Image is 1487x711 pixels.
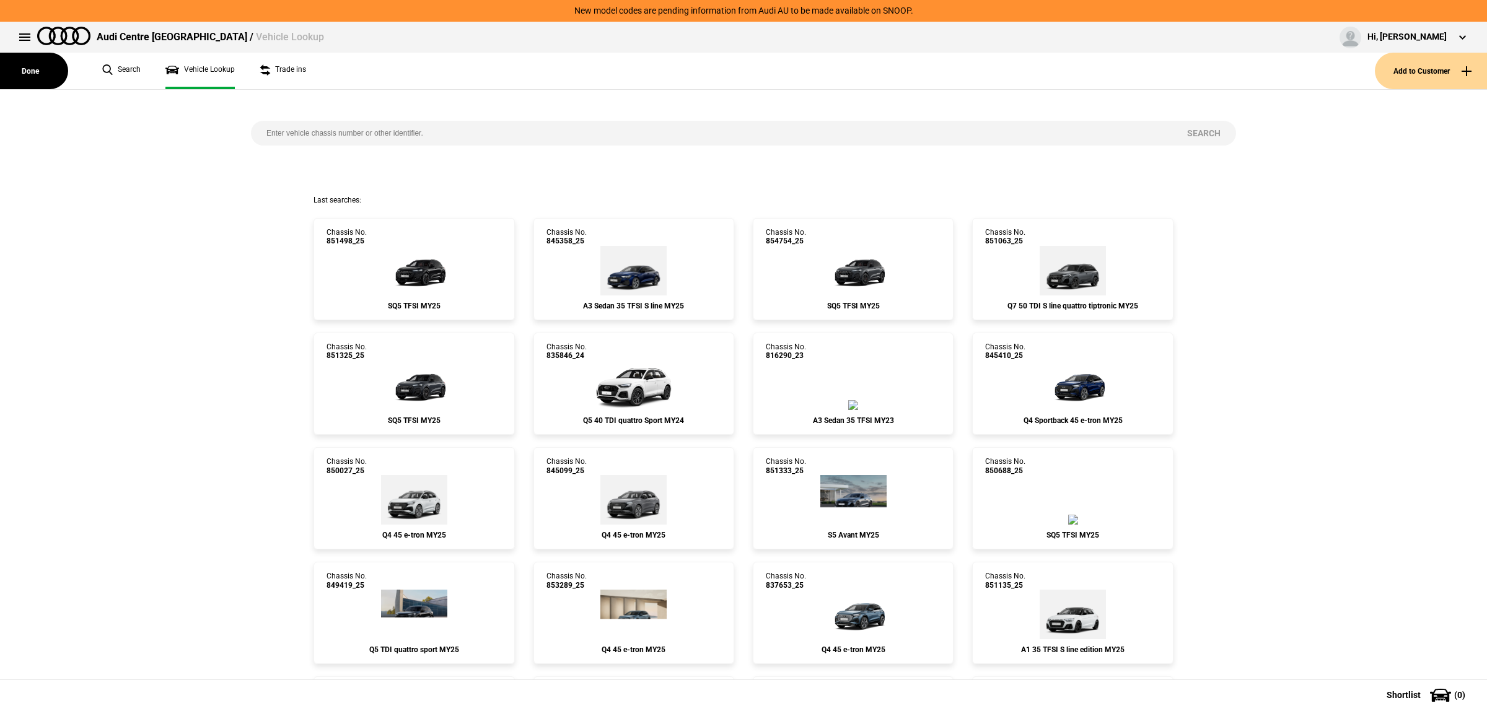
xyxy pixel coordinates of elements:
[327,531,501,539] div: Q4 45 e-tron MY25
[327,645,501,654] div: Q5 TDI quattro sport MY25
[985,228,1025,246] div: Chassis No.
[37,27,90,45] img: audi.png
[985,531,1160,539] div: SQ5 TFSI MY25
[766,237,806,245] span: 854754_25
[1040,246,1106,295] img: Audi_4MQCN2_25_EI_6Y6Y_PAH_WC7_54K_(Nadin:_54K_C95_PAH_WC7)_ext.png
[985,342,1025,360] div: Chassis No.
[1454,691,1465,699] span: ( 0 )
[985,572,1025,590] div: Chassis No.
[816,590,890,639] img: Audi_F4BA53_25_EI_5Y5Y_WA7_WA2_FB5_PWK_2FS_55K_PY5_PYY_QQ9_(Nadin:_2FS_55K_C15_FB5_PWK_PY5_PYY_QQ...
[600,246,667,295] img: Audi_8YMCYG_25_EI_2D2D_3FB_WXC-2_WXC_(Nadin:_3FB_6FJ_C52_WXC)_ext.png
[327,581,367,590] span: 849419_25
[97,30,324,44] div: Audi Centre [GEOGRAPHIC_DATA] /
[546,237,587,245] span: 845358_25
[546,457,587,475] div: Chassis No.
[256,31,324,43] span: Vehicle Lookup
[327,457,367,475] div: Chassis No.
[102,53,141,89] a: Search
[1040,590,1106,639] img: Audi_GBACHG_25_ZV_2Y0E_PS1_WA9_6H4_PX2_2Z7_6FB_C5Q_N2T_(Nadin:_2Z7_6FB_6H4_C43_C5Q_N2T_PS1_PX2_WA...
[766,466,806,475] span: 851333_25
[816,246,890,295] img: Audi_GUBS5Y_25S_OR_6Y6Y_PAH_WA2_6FJ_PQ7_53A_PYH_PWV_(Nadin:_53A_6FJ_C57_PAH_PQ7_PWV_PYH_WA2)_ext.png
[546,581,587,590] span: 853289_25
[1367,31,1447,43] div: Hi, [PERSON_NAME]
[766,581,806,590] span: 837653_25
[985,302,1160,310] div: Q7 50 TDI S line quattro tiptronic MY25
[1387,691,1421,699] span: Shortlist
[600,475,667,525] img: Audi_F4BA53_25_AO_C2C2_4ZD_WA7_3S2_PY5_PYY_(Nadin:_3S2_4ZD_6FJ_C18_PY5_PYY_S7E_WA7)_ext.png
[546,351,587,360] span: 835846_24
[985,581,1025,590] span: 851135_25
[766,228,806,246] div: Chassis No.
[766,457,806,475] div: Chassis No.
[1036,360,1110,410] img: Audi_F4NA53_25_AO_2D2D_3FU_4ZD_WA7_WA2_6FJ_PY5_PYY_QQ9_55K_(Nadin:_3FU_4ZD_55K_6FJ_C19_PY5_PYY_QQ...
[327,572,367,590] div: Chassis No.
[546,416,721,425] div: Q5 40 TDI quattro Sport MY24
[600,590,667,639] img: Audi_F4BA53_25_EI_5Y5Y_3FU_WA2_WA7_PWK_FB5_2FS_55K_PY5_PYY_QQ9_(Nadin:_2FS_3FU_55K_C19_FB5_PWK_PY...
[546,572,587,590] div: Chassis No.
[985,645,1160,654] div: A1 35 TFSI S line edition MY25
[327,351,367,360] span: 851325_25
[820,475,887,525] img: Audi_FU5S5Y_25S_GX_H3H3_PAH_9VS_WA2_PQ7_PYH_PWO_3FP_F19_(Nadin:_3FP_9VS_C88_F19_PAH_PQ7_PWO_PYH_S...
[377,246,451,295] img: Audi_GUBS5Y_25S_OR_0E0E_PAH_2MB_5MK_WA2_3Y4_6FJ_3CX_PQ7_PYH_PWV_53D_(Nadin:_2MB_3CX_3Y4_53D_5MK_6...
[766,302,941,310] div: SQ5 TFSI MY25
[766,416,941,425] div: A3 Sedan 35 TFSI MY23
[327,466,367,475] span: 850027_25
[546,302,721,310] div: A3 Sedan 35 TFSI S line MY25
[546,531,721,539] div: Q4 45 e-tron MY25
[1375,53,1487,89] button: Add to Customer
[327,416,501,425] div: SQ5 TFSI MY25
[546,645,721,654] div: Q4 45 e-tron MY25
[251,121,1172,146] input: Enter vehicle chassis number or other identifier.
[1172,121,1236,146] button: Search
[985,416,1160,425] div: Q4 Sportback 45 e-tron MY25
[165,53,235,89] a: Vehicle Lookup
[314,196,361,204] span: Last searches:
[1368,679,1487,710] button: Shortlist(0)
[590,360,678,410] img: Audi_FYGBUY_24S_EL_Z9Z9_4ZD_54U_(Nadin:_3FU_3S2_4ZD_54U_5MF_6FJ_6NQ_9VD_C50_PCF_PV3_WA9)_ext.png
[985,457,1025,475] div: Chassis No.
[985,237,1025,245] span: 851063_25
[327,228,367,246] div: Chassis No.
[546,342,587,360] div: Chassis No.
[985,351,1025,360] span: 845410_25
[848,400,858,410] img: Audi_8YSAZG_23_AC_H1H1_MP_PAQ_PIA_V98_WA7_(Nadin:_4L6_6XI_C38_PAQ_PIA_V98_WA7)_ext.png
[327,342,367,360] div: Chassis No.
[766,342,806,360] div: Chassis No.
[766,572,806,590] div: Chassis No.
[377,360,451,410] img: Audi_GUBS5Y_25S_GX_N7N7_PAH_5MK_WA2_6FJ_53A_PYH_PWO_Y4T_(Nadin:_53A_5MK_6FJ_C56_PAH_PWO_PYH_WA2_Y...
[327,237,367,245] span: 851498_25
[327,302,501,310] div: SQ5 TFSI MY25
[766,531,941,539] div: S5 Avant MY25
[985,466,1025,475] span: 850688_25
[766,351,806,360] span: 816290_23
[546,466,587,475] span: 845099_25
[381,475,447,525] img: Audi_F4BA53_25_AO_2Y2Y_3FU_4ZD_WA7_3S2_PY5_PYY_(Nadin:_3FU_3S2_4ZD_6FJ_C18_PY5_PYY_S7E_WA7)_ext.png
[1068,515,1078,525] img: Audi_GUBS5Y_25S_GX_6Y6Y_PAH_5MK_WA2_6FJ_53A_PYH_PWO_2MB_(Nadin:_2MB_53A_5MK_6FJ_C56_PAH_PWO_PYH_W...
[546,228,587,246] div: Chassis No.
[260,53,306,89] a: Trade ins
[766,645,941,654] div: Q4 45 e-tron MY25
[381,590,447,639] img: Audi_GUBAUY_25S_GX_0E0E_WA9_PAH_WA7_5MB_6FJ_PQ7_WXC_PWL_PYH_F80_H65_(Nadin:_5MB_6FJ_C56_F80_H65_P...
